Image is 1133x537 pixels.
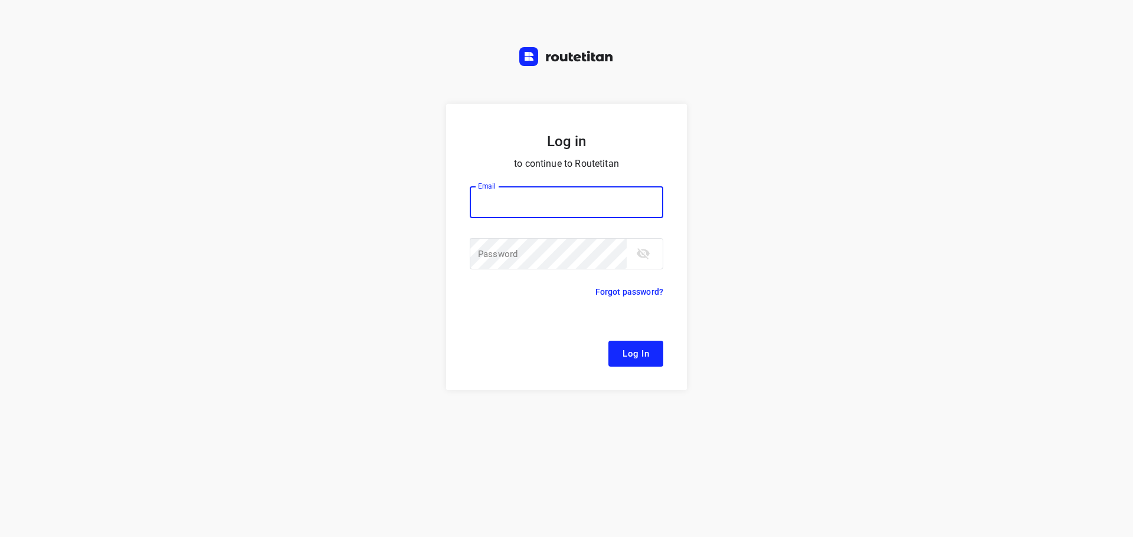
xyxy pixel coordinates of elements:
span: Log In [623,346,649,361]
button: Log In [608,341,663,367]
p: Forgot password? [595,285,663,299]
h5: Log in [470,132,663,151]
p: to continue to Routetitan [470,156,663,172]
img: Routetitan [519,47,614,66]
button: toggle password visibility [631,242,655,265]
